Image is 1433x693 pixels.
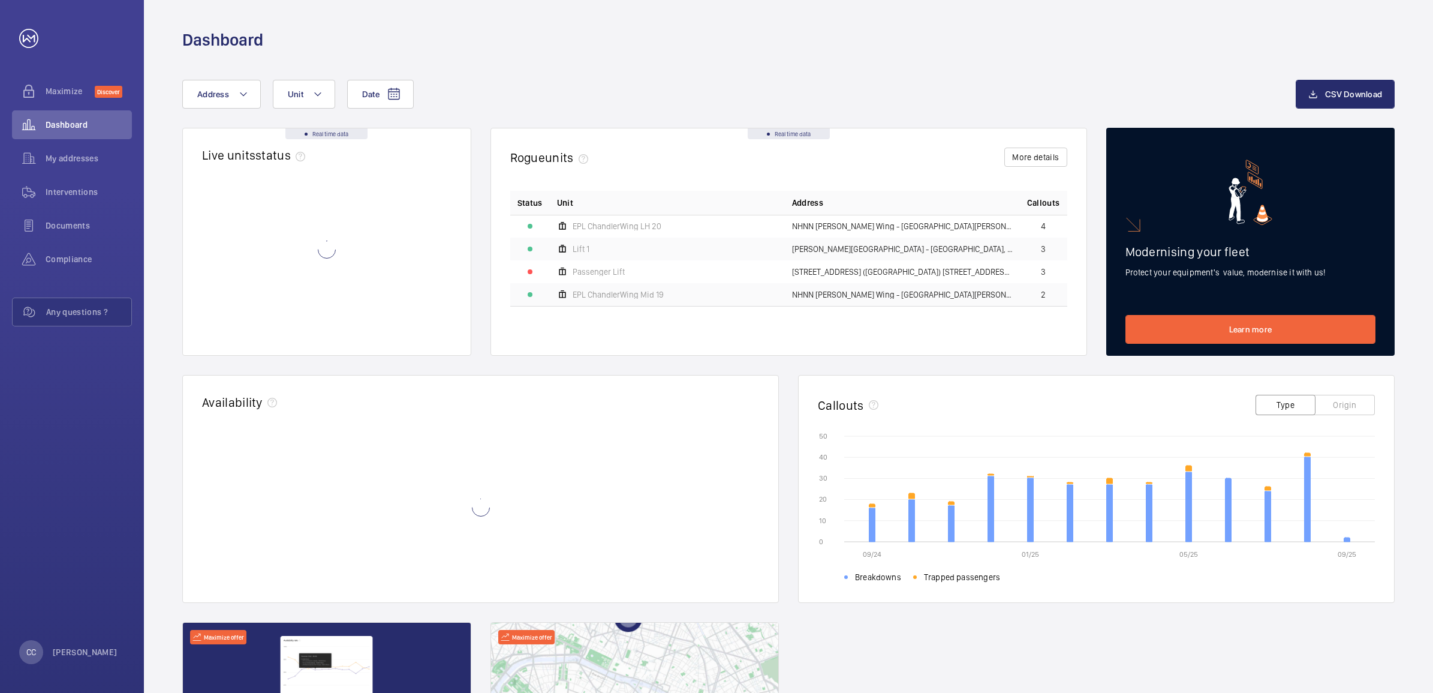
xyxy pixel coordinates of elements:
[46,85,95,97] span: Maximize
[573,245,589,253] span: Lift 1
[545,150,593,165] span: units
[1041,290,1046,299] span: 2
[792,268,1013,276] span: [STREET_ADDRESS] ([GEOGRAPHIC_DATA]) [STREET_ADDRESS],
[1179,550,1198,559] text: 05/25
[46,220,132,232] span: Documents
[573,290,664,299] span: EPL ChandlerWing Mid 19
[573,268,625,276] span: Passenger Lift
[46,152,132,164] span: My addresses
[273,80,335,109] button: Unit
[792,290,1013,299] span: NHNN [PERSON_NAME] Wing - [GEOGRAPHIC_DATA][PERSON_NAME], [STREET_ADDRESS],
[1125,315,1376,344] a: Learn more
[347,80,414,109] button: Date
[855,571,901,583] span: Breakdowns
[517,197,543,209] p: Status
[362,89,380,99] span: Date
[1125,266,1376,278] p: Protect your equipment's value, modernise it with us!
[1041,222,1046,230] span: 4
[819,538,823,546] text: 0
[46,186,132,198] span: Interventions
[1022,550,1039,559] text: 01/25
[53,646,118,658] p: [PERSON_NAME]
[819,432,827,440] text: 50
[792,197,823,209] span: Address
[46,306,131,318] span: Any questions ?
[510,150,593,165] h2: Rogue
[1041,245,1046,253] span: 3
[557,197,573,209] span: Unit
[46,253,132,265] span: Compliance
[1256,395,1315,415] button: Type
[46,119,132,131] span: Dashboard
[924,571,1000,583] span: Trapped passengers
[863,550,881,559] text: 09/24
[748,128,830,139] div: Real time data
[202,395,263,410] h2: Availability
[182,80,261,109] button: Address
[498,630,555,644] div: Maximize offer
[1338,550,1356,559] text: 09/25
[792,222,1013,230] span: NHNN [PERSON_NAME] Wing - [GEOGRAPHIC_DATA][PERSON_NAME], [STREET_ADDRESS],
[255,148,310,163] span: status
[1325,89,1382,99] span: CSV Download
[285,128,368,139] div: Real time data
[95,86,122,98] span: Discover
[288,89,303,99] span: Unit
[819,495,827,503] text: 20
[197,89,229,99] span: Address
[1027,197,1060,209] span: Callouts
[819,517,826,525] text: 10
[1229,160,1272,225] img: marketing-card.svg
[190,630,246,644] div: Maximize offer
[1296,80,1395,109] button: CSV Download
[1315,395,1375,415] button: Origin
[1125,244,1376,259] h2: Modernising your fleet
[1004,148,1067,167] button: More details
[182,29,263,51] h1: Dashboard
[819,453,827,461] text: 40
[818,398,864,413] h2: Callouts
[1041,268,1046,276] span: 3
[202,148,310,163] h2: Live units
[26,646,36,658] p: CC
[792,245,1013,253] span: [PERSON_NAME][GEOGRAPHIC_DATA] - [GEOGRAPHIC_DATA], [STREET_ADDRESS][PERSON_NAME],
[819,474,827,482] text: 30
[573,222,661,230] span: EPL ChandlerWing LH 20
